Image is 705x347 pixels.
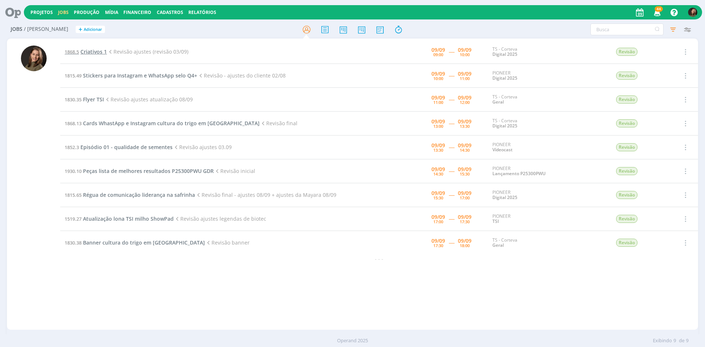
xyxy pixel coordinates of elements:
[616,167,637,175] span: Revisão
[80,144,173,151] span: Episódio 01 - qualidade de sementes
[65,239,82,246] span: 1830.38
[174,215,266,222] span: Revisão ajustes legendas de biotec
[655,6,663,12] span: 44
[492,214,568,224] div: PIONEER
[79,26,82,33] span: +
[24,26,68,32] span: / [PERSON_NAME]
[688,6,698,19] button: J
[673,337,676,344] span: 9
[449,239,454,246] span: -----
[492,47,568,57] div: TS - Corteva
[431,191,445,196] div: 09/09
[65,120,260,127] a: 1868.13Cards WhastApp e Instagram cultura do trigo em [GEOGRAPHIC_DATA]
[616,215,637,223] span: Revisão
[123,9,151,15] a: Financeiro
[460,243,470,247] div: 18:00
[11,26,22,32] span: Jobs
[458,47,471,53] div: 09/09
[460,124,470,128] div: 13:30
[449,167,454,174] span: -----
[65,72,197,79] a: 1815.49Stickers para Instagram e WhatsApp selo Q4+
[492,51,517,57] a: Digital 2025
[205,239,250,246] span: Revisão banner
[195,191,336,198] span: Revisão final - ajustes 08/09 + ajustes da Mayara 08/09
[616,143,637,151] span: Revisão
[492,99,504,105] a: Geral
[72,10,102,15] button: Produção
[460,196,470,200] div: 17:00
[616,239,637,247] span: Revisão
[65,96,104,103] a: 1830.35Flyer TSI
[65,72,82,79] span: 1815.49
[157,9,183,15] span: Cadastros
[65,192,82,198] span: 1815.65
[679,337,684,344] span: de
[590,24,664,35] input: Busca
[649,6,664,19] button: 44
[83,96,104,103] span: Flyer TSI
[460,148,470,152] div: 14:30
[107,48,188,55] span: Revisão ajustes (revisão 03/09)
[449,120,454,127] span: -----
[65,48,79,55] span: 1868.5
[433,100,443,104] div: 11:00
[84,27,102,32] span: Adicionar
[76,26,105,33] button: +Adicionar
[431,119,445,124] div: 09/09
[460,53,470,57] div: 10:00
[458,167,471,172] div: 09/09
[431,214,445,220] div: 09/09
[260,120,297,127] span: Revisão final
[60,255,698,263] div: - - -
[56,10,71,15] button: Jobs
[492,71,568,81] div: PIONEER
[492,166,568,177] div: PIONEER
[83,167,214,174] span: Peças lista de melhores resultados P25300PWU GDR
[449,215,454,222] span: -----
[83,120,260,127] span: Cards WhastApp e Instagram cultura do trigo em [GEOGRAPHIC_DATA]
[83,191,195,198] span: Régua de comunicação liderança na safrinha
[492,147,513,153] a: Vídeocast
[431,143,445,148] div: 09/09
[65,239,205,246] a: 1830.38Banner cultura do trigo em [GEOGRAPHIC_DATA]
[492,75,517,81] a: Digital 2025
[460,76,470,80] div: 11:00
[492,170,546,177] a: Lançamento P25300PWU
[58,9,69,15] a: Jobs
[458,214,471,220] div: 09/09
[21,46,47,71] img: J
[458,238,471,243] div: 09/09
[65,120,82,127] span: 1868.13
[616,119,637,127] span: Revisão
[492,194,517,200] a: Digital 2025
[460,220,470,224] div: 17:30
[103,10,120,15] button: Mídia
[188,9,216,15] a: Relatórios
[431,238,445,243] div: 09/09
[492,123,517,129] a: Digital 2025
[65,167,214,174] a: 1930.10Peças lista de melhores resultados P25300PWU GDR
[433,196,443,200] div: 15:30
[104,96,193,103] span: Revisão ajustes atualização 08/09
[65,96,82,103] span: 1830.35
[433,172,443,176] div: 14:30
[433,76,443,80] div: 10:00
[686,337,688,344] span: 9
[74,9,100,15] a: Produção
[65,216,82,222] span: 1519.27
[460,100,470,104] div: 12:00
[616,191,637,199] span: Revisão
[433,124,443,128] div: 13:00
[460,172,470,176] div: 15:30
[449,72,454,79] span: -----
[458,95,471,100] div: 09/09
[431,47,445,53] div: 09/09
[449,48,454,55] span: -----
[186,10,218,15] button: Relatórios
[458,71,471,76] div: 09/09
[214,167,255,174] span: Revisão inicial
[433,53,443,57] div: 09:00
[653,337,672,344] span: Exibindo
[65,168,82,174] span: 1930.10
[492,142,568,153] div: PIONEER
